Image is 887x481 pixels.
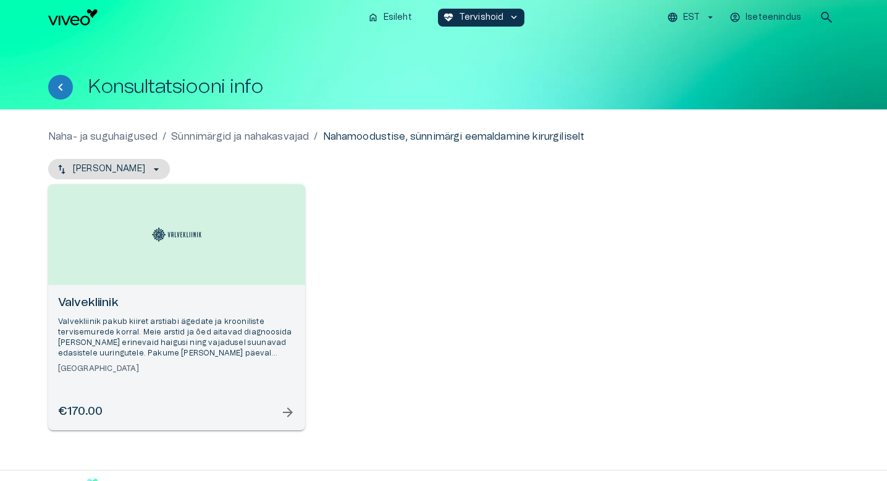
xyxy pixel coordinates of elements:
h6: [GEOGRAPHIC_DATA] [58,364,295,374]
p: Esileht [384,11,412,24]
span: arrow_forward [280,405,295,420]
img: Valvekliinik logo [152,228,201,241]
a: Sünnimärgid ja nahakasvajad [171,129,309,144]
a: Open selected supplier available booking dates [48,184,305,430]
p: Nahamoodustise, sünnimärgi eemaldamine kirurgiliselt [323,129,585,144]
p: Valvekliinik pakub kiiret arstiabi ägedate ja krooniliste tervisemurede korral. Meie arstid ja õe... [58,317,295,359]
button: [PERSON_NAME] [48,159,170,179]
p: Tervishoid [459,11,504,24]
button: Iseteenindus [728,9,804,27]
p: Iseteenindus [746,11,801,24]
span: ecg_heart [443,12,454,23]
p: [PERSON_NAME] [73,163,145,176]
a: Navigate to homepage [48,9,358,25]
button: ecg_heartTervishoidkeyboard_arrow_down [438,9,525,27]
span: keyboard_arrow_down [508,12,519,23]
span: search [819,10,834,25]
button: homeEsileht [363,9,418,27]
h6: Valvekliinik [58,295,295,312]
h6: €170.00 [58,404,103,420]
p: / [314,129,317,144]
span: home [368,12,379,23]
a: Naha- ja suguhaigused [48,129,158,144]
img: Viveo logo [48,9,98,25]
button: open search modal [814,5,839,30]
p: / [162,129,166,144]
p: EST [683,11,700,24]
h1: Konsultatsiooni info [88,76,263,98]
button: EST [665,9,718,27]
button: Tagasi [48,75,73,100]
